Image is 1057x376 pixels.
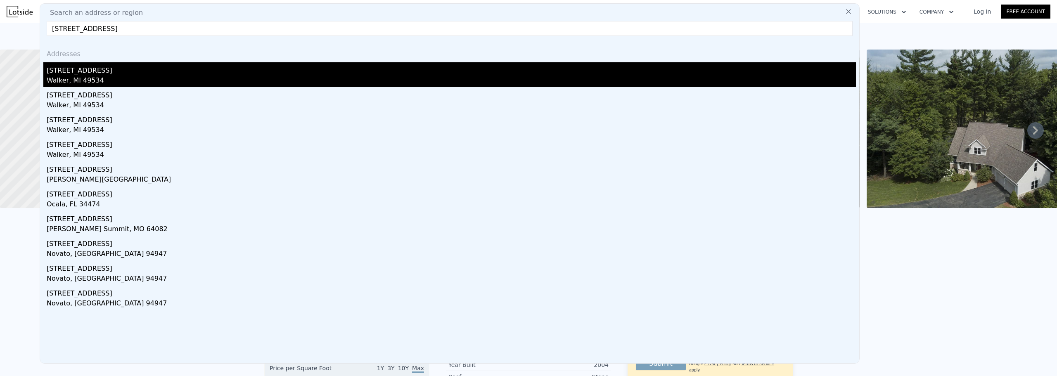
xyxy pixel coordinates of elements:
a: Log In [964,7,1001,16]
div: [STREET_ADDRESS] [47,236,856,249]
div: Walker, MI 49534 [47,76,856,87]
div: Walker, MI 49534 [47,125,856,137]
div: [STREET_ADDRESS] [47,62,856,76]
span: 1Y [377,365,384,371]
div: Year Built [448,361,528,369]
div: [STREET_ADDRESS] [47,186,856,199]
span: 10Y [398,365,409,371]
div: Addresses [43,43,856,62]
div: [STREET_ADDRESS] [47,137,856,150]
button: Solutions [861,5,913,19]
div: [STREET_ADDRESS] [47,260,856,274]
span: Max [412,365,424,373]
a: Terms of Service [741,362,774,366]
div: [STREET_ADDRESS] [47,161,856,175]
a: Free Account [1001,5,1050,19]
div: [PERSON_NAME][GEOGRAPHIC_DATA] [47,175,856,186]
span: Search an address or region [43,8,143,18]
div: 2004 [528,361,609,369]
div: Novato, [GEOGRAPHIC_DATA] 94947 [47,298,856,310]
span: 3Y [387,365,394,371]
div: [STREET_ADDRESS] [47,211,856,224]
a: Privacy Policy [704,362,731,366]
div: Novato, [GEOGRAPHIC_DATA] 94947 [47,274,856,285]
div: Walker, MI 49534 [47,100,856,112]
div: [STREET_ADDRESS] [47,112,856,125]
div: [STREET_ADDRESS] [47,285,856,298]
div: Walker, MI 49534 [47,150,856,161]
div: [PERSON_NAME] Summit, MO 64082 [47,224,856,236]
div: Ocala, FL 34474 [47,199,856,211]
img: Lotside [7,6,33,17]
button: Submit [636,357,686,370]
button: Company [913,5,960,19]
div: Novato, [GEOGRAPHIC_DATA] 94947 [47,249,856,260]
div: [STREET_ADDRESS] [47,87,856,100]
div: This site is protected by reCAPTCHA and the Google and apply. [689,355,784,373]
input: Enter an address, city, region, neighborhood or zip code [47,21,853,36]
